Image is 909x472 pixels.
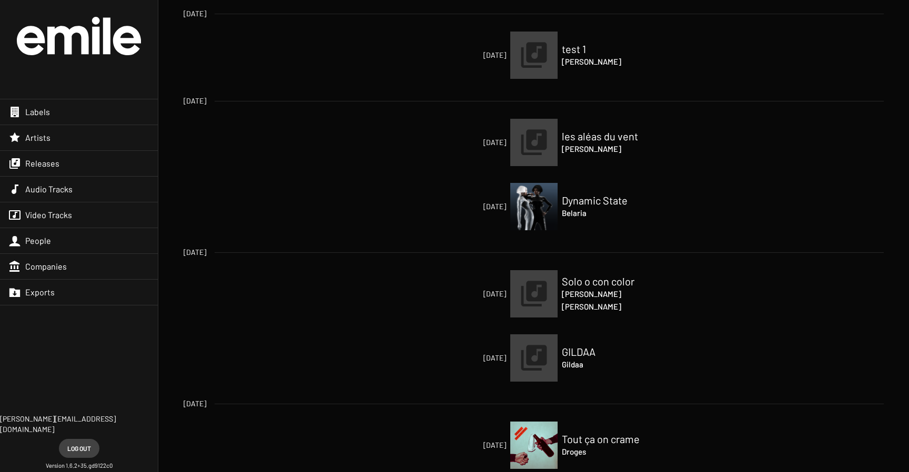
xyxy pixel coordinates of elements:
span: Exports [25,287,55,297]
span: [DATE] [405,353,506,363]
span: Labels [25,107,50,117]
h2: Tout ça on crame [562,433,667,445]
span: Companies [25,261,67,272]
h4: Gildaa [562,358,667,371]
h2: GILDAA [562,345,667,358]
a: [DATE]Dynamic StateBelaria [510,183,558,230]
span: [DATE] [405,50,506,60]
h2: les aléas du vent [562,130,667,142]
span: Releases [25,158,59,169]
span: Audio Tracks [25,184,73,194]
span: People [25,235,51,246]
h2: Dynamic State [562,194,667,207]
h4: [PERSON_NAME] [562,300,667,313]
h4: Droges [562,445,667,458]
img: release.png [510,334,558,382]
h4: [PERSON_NAME] [562,55,667,68]
small: Version 1.6.2+35.gd9122c0 [46,462,113,470]
span: Artists [25,132,50,143]
span: Video Tracks [25,210,72,220]
img: dynamic-state_artwork.png [510,183,558,230]
h4: [PERSON_NAME] [562,288,667,300]
a: [DATE]Solo o con color[PERSON_NAME][PERSON_NAME] [510,270,558,317]
a: [DATE]test 1[PERSON_NAME] [510,32,558,79]
span: [DATE] [405,440,506,450]
h4: [PERSON_NAME] [562,142,667,155]
h4: Belaria [562,207,667,219]
h2: Solo o con color [562,275,667,288]
span: [DATE] [184,398,206,409]
img: release.png [510,270,558,317]
img: release.png [510,119,558,166]
span: Log out [67,439,91,458]
span: [DATE] [184,96,206,106]
span: [DATE] [405,137,506,148]
img: release.png [510,32,558,79]
img: grand-official-logo.svg [17,17,141,55]
a: [DATE]GILDAAGildaa [510,334,558,382]
a: [DATE]les aléas du vent[PERSON_NAME] [510,119,558,166]
img: tout-ca-on-crame.png [510,422,558,469]
span: [DATE] [184,247,206,258]
span: [DATE] [184,8,206,19]
span: [DATE] [405,201,506,212]
span: [DATE] [405,289,506,299]
button: Log out [59,439,99,458]
h2: test 1 [562,43,667,55]
a: [DATE]Tout ça on crameDroges [510,422,558,469]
